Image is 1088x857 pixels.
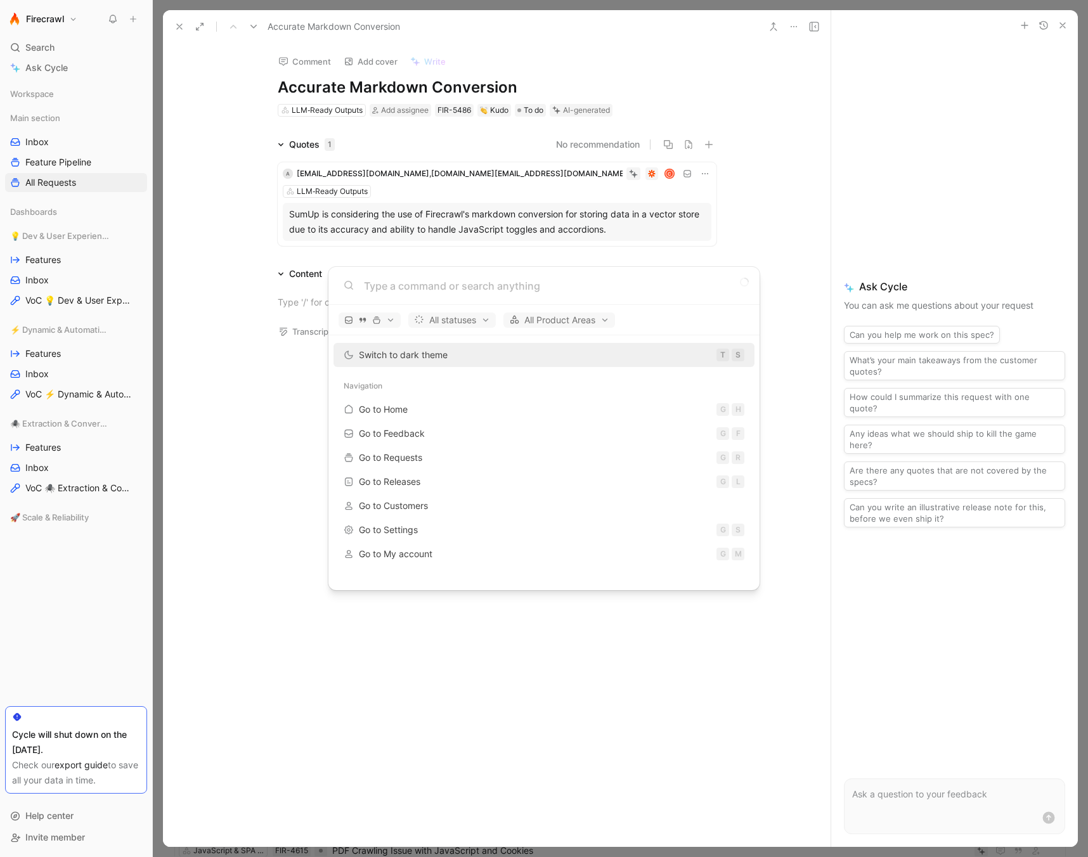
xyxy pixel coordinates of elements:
[334,422,754,446] a: Go to FeedbackGF
[359,404,408,415] span: Go to Home
[364,278,744,293] input: Type a command or search anything
[716,403,729,416] div: G
[334,446,754,470] a: Go to RequestsGR
[732,475,744,488] div: L
[334,343,754,367] button: Switch to dark themeTS
[359,452,422,463] span: Go to Requests
[359,428,425,439] span: Go to Feedback
[334,470,754,494] a: Go to ReleasesGL
[334,542,754,566] button: Go to My accountGM
[732,427,744,440] div: F
[716,349,729,361] div: T
[334,397,754,422] a: Go to HomeGH
[408,313,496,328] button: All statuses
[732,548,744,560] div: M
[334,494,754,518] a: Go to Customers
[732,403,744,416] div: H
[359,524,418,535] span: Go to Settings
[509,313,609,328] span: All Product Areas
[716,548,729,560] div: G
[716,475,729,488] div: G
[359,548,432,559] span: Go to My account
[732,524,744,536] div: S
[732,451,744,464] div: R
[732,349,744,361] div: S
[716,524,729,536] div: G
[359,500,428,511] span: Go to Customers
[716,451,729,464] div: G
[503,313,615,328] button: All Product Areas
[334,518,754,542] button: Go to SettingsGS
[716,427,729,440] div: G
[414,313,490,328] span: All statuses
[359,476,420,487] span: Go to Releases
[359,349,448,360] span: Switch to dark theme
[328,375,760,397] div: Navigation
